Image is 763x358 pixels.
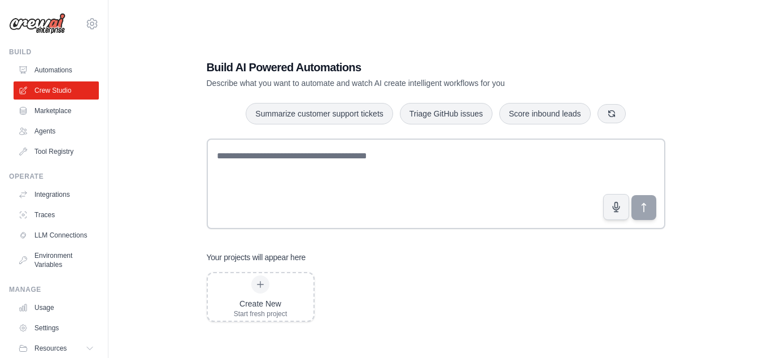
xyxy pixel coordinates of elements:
button: Triage GitHub issues [400,103,492,124]
a: Marketplace [14,102,99,120]
a: Settings [14,319,99,337]
div: Create New [234,298,287,309]
a: Automations [14,61,99,79]
a: Tool Registry [14,143,99,161]
button: Score inbound leads [499,103,591,124]
div: Build [9,48,99,57]
a: Traces [14,206,99,224]
div: Operate [9,172,99,181]
button: Get new suggestions [598,104,626,123]
a: LLM Connections [14,226,99,244]
div: Start fresh project [234,309,287,318]
div: Manage [9,285,99,294]
h3: Your projects will appear here [207,252,306,263]
button: Summarize customer support tickets [246,103,393,124]
h1: Build AI Powered Automations [207,59,586,75]
img: Logo [9,13,66,34]
a: Environment Variables [14,247,99,274]
a: Integrations [14,186,99,204]
p: Describe what you want to automate and watch AI create intelligent workflows for you [207,77,586,89]
span: Resources [34,344,67,353]
a: Crew Studio [14,81,99,100]
a: Agents [14,122,99,140]
button: Click to speak your automation idea [603,194,629,220]
a: Usage [14,299,99,317]
button: Resources [14,339,99,357]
